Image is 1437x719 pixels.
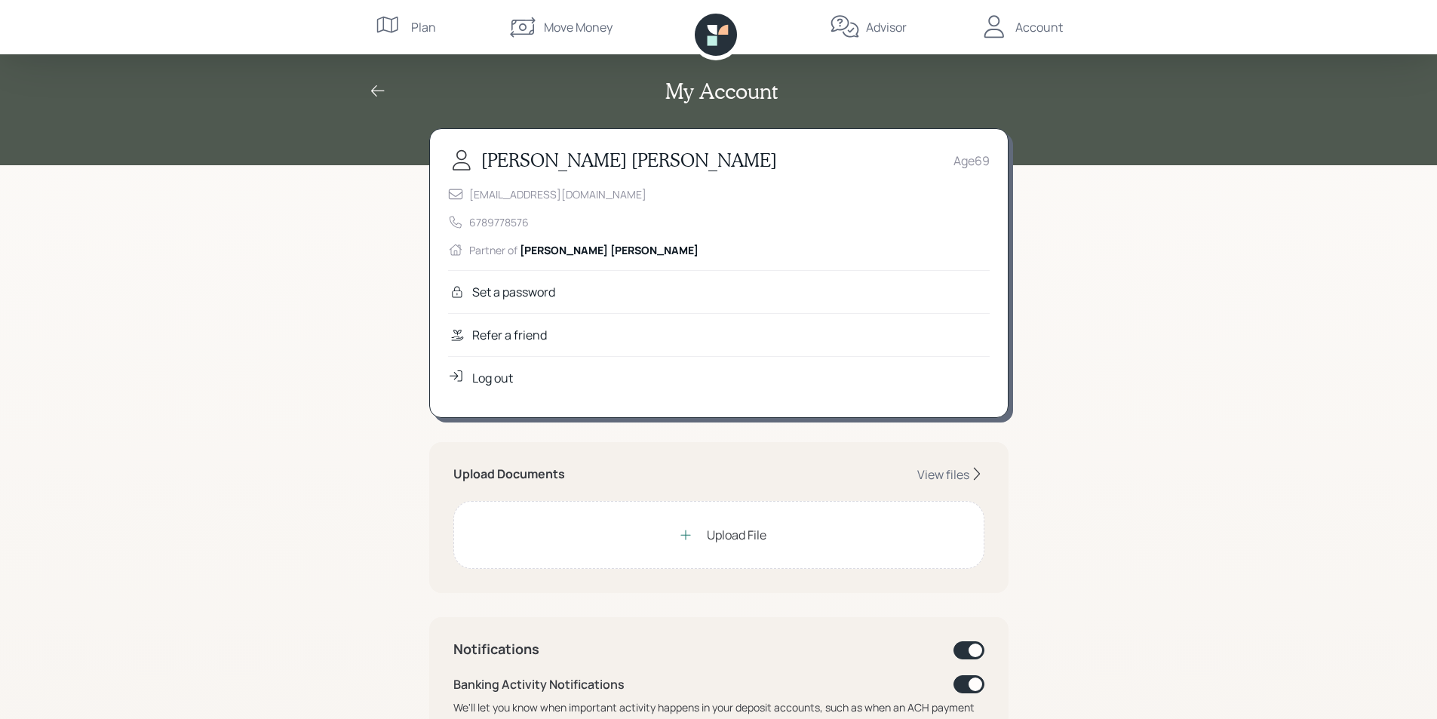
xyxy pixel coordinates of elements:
[953,152,990,170] div: Age 69
[472,369,513,387] div: Log out
[453,641,539,658] h4: Notifications
[469,242,699,258] div: Partner of
[453,675,625,693] div: Banking Activity Notifications
[707,526,766,544] div: Upload File
[469,214,529,230] div: 6789778576
[472,326,547,344] div: Refer a friend
[520,243,699,257] span: [PERSON_NAME] [PERSON_NAME]
[917,466,969,483] div: View files
[472,283,555,301] div: Set a password
[453,467,565,481] h5: Upload Documents
[1015,18,1063,36] div: Account
[866,18,907,36] div: Advisor
[481,149,777,171] h3: [PERSON_NAME] [PERSON_NAME]
[411,18,436,36] div: Plan
[665,78,778,104] h2: My Account
[469,186,646,202] div: [EMAIL_ADDRESS][DOMAIN_NAME]
[544,18,613,36] div: Move Money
